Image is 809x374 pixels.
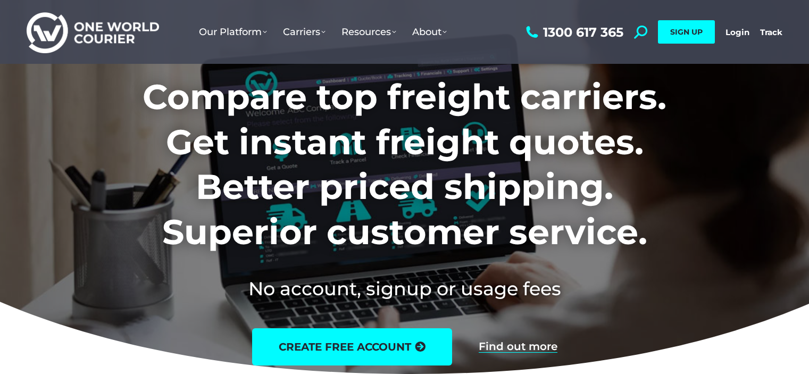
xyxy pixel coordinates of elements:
[725,27,749,37] a: Login
[523,26,623,39] a: 1300 617 365
[658,20,715,44] a: SIGN UP
[333,15,404,48] a: Resources
[275,15,333,48] a: Carriers
[760,27,782,37] a: Track
[283,26,326,38] span: Carriers
[341,26,396,38] span: Resources
[404,15,455,48] a: About
[670,27,703,37] span: SIGN UP
[27,11,159,54] img: One World Courier
[252,328,452,365] a: create free account
[72,74,737,254] h1: Compare top freight carriers. Get instant freight quotes. Better priced shipping. Superior custom...
[199,26,267,38] span: Our Platform
[479,341,557,353] a: Find out more
[72,276,737,302] h2: No account, signup or usage fees
[191,15,275,48] a: Our Platform
[412,26,447,38] span: About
